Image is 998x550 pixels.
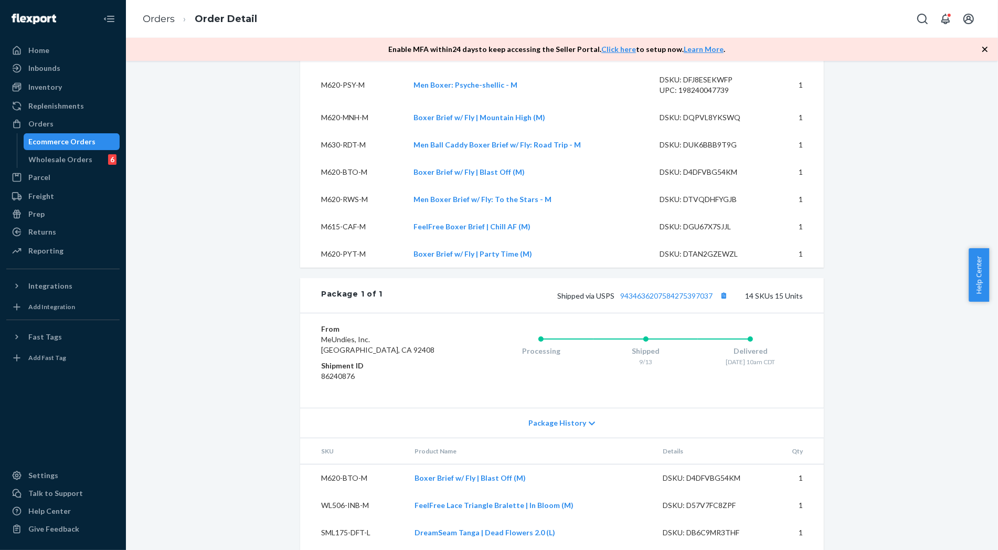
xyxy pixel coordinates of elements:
a: Parcel [6,169,120,186]
div: Give Feedback [28,524,79,534]
div: Orders [28,119,54,129]
a: DreamSeam Tanga | Dead Flowers 2.0 (L) [415,528,555,537]
td: M620-MNH-M [300,104,405,131]
a: Orders [143,13,175,25]
a: Boxer Brief w/ Fly | Party Time (M) [413,249,532,258]
a: Boxer Brief w/ Fly | Blast Off (M) [413,167,525,176]
div: Inbounds [28,63,60,73]
td: M615-CAF-M [300,213,405,240]
a: Boxer Brief w/ Fly | Blast Off (M) [415,473,526,482]
span: Shipped via USPS [557,291,730,300]
div: DSKU: D4DFVBG54KM [660,167,758,177]
div: DSKU: D57V7FC8ZPF [663,500,761,511]
a: Men Ball Caddy Boxer Brief w/ Fly: Road Trip - M [413,140,581,149]
a: Settings [6,467,120,484]
div: [DATE] 10am CDT [698,357,803,366]
a: Help Center [6,503,120,520]
a: Add Integration [6,299,120,315]
div: Prep [28,209,45,219]
td: 1 [769,519,824,546]
div: Add Integration [28,302,75,311]
a: Order Detail [195,13,257,25]
div: Processing [489,346,593,356]
a: FeelFree Boxer Brief | Chill AF (M) [413,222,530,231]
td: M620-BTO-M [300,464,406,492]
th: SKU [300,438,406,464]
th: Product Name [406,438,654,464]
div: Freight [28,191,54,202]
a: Orders [6,115,120,132]
a: Learn More [684,45,724,54]
a: Men Boxer Brief w/ Fly: To the Stars - M [413,195,551,204]
div: DSKU: DGU67X7SJJL [660,221,758,232]
button: Open Search Box [912,8,933,29]
td: 1 [769,464,824,492]
a: Prep [6,206,120,223]
button: Copy tracking number [717,289,730,302]
td: 1 [769,492,824,519]
td: WL506-INB-M [300,492,406,519]
a: Wholesale Orders6 [24,151,120,168]
div: 9/13 [593,357,698,366]
a: Freight [6,188,120,205]
div: DSKU: DFJ8ESEKWFP [660,75,758,85]
td: M620-RWS-M [300,186,405,213]
button: Help Center [969,248,989,302]
a: Returns [6,224,120,240]
p: Enable MFA within 24 days to keep accessing the Seller Portal. to setup now. . [388,44,725,55]
img: Flexport logo [12,14,56,24]
div: UPC: 198240047739 [660,85,758,96]
td: 1 [767,213,824,240]
td: M620-PSY-M [300,66,405,104]
dt: Shipment ID [321,361,447,371]
span: Package History [528,418,586,428]
a: Reporting [6,242,120,259]
th: Details [654,438,770,464]
a: Ecommerce Orders [24,133,120,150]
div: Talk to Support [28,488,83,499]
div: Ecommerce Orders [29,136,96,147]
div: DSKU: DB6C9MR3THF [663,527,761,538]
td: 1 [767,104,824,131]
a: Home [6,42,120,59]
td: SML175-DFT-L [300,519,406,546]
td: 1 [767,240,824,268]
button: Fast Tags [6,329,120,345]
dt: From [321,324,447,334]
div: Reporting [28,246,63,256]
div: DSKU: D4DFVBG54KM [663,473,761,483]
button: Close Navigation [99,8,120,29]
button: Integrations [6,278,120,294]
div: DSKU: DTVQDHFYGJB [660,194,758,205]
div: Returns [28,227,56,237]
span: MeUndies, Inc. [GEOGRAPHIC_DATA], CA 92408 [321,335,434,354]
a: Boxer Brief w/ Fly | Mountain High (M) [413,113,545,122]
div: Shipped [593,346,698,356]
div: Replenishments [28,101,84,111]
div: 6 [108,154,116,165]
div: Settings [28,470,58,481]
td: 1 [767,158,824,186]
div: Help Center [28,506,71,516]
div: Integrations [28,281,72,291]
a: Men Boxer: Psyche-shellic - M [413,80,517,89]
td: 1 [767,186,824,213]
td: 1 [767,66,824,104]
div: 14 SKUs 15 Units [383,289,803,302]
td: M630-RDT-M [300,131,405,158]
div: Package 1 of 1 [321,289,383,302]
a: 9434636207584275397037 [620,291,713,300]
th: Qty [769,438,824,464]
a: FeelFree Lace Triangle Bralette | In Bloom (M) [415,501,574,510]
td: 1 [767,131,824,158]
div: Parcel [28,172,50,183]
a: Inventory [6,79,120,96]
div: Delivered [698,346,803,356]
td: M620-BTO-M [300,158,405,186]
button: Open account menu [958,8,979,29]
a: Replenishments [6,98,120,114]
div: Inventory [28,82,62,92]
button: Open notifications [935,8,956,29]
div: Add Fast Tag [28,353,66,362]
